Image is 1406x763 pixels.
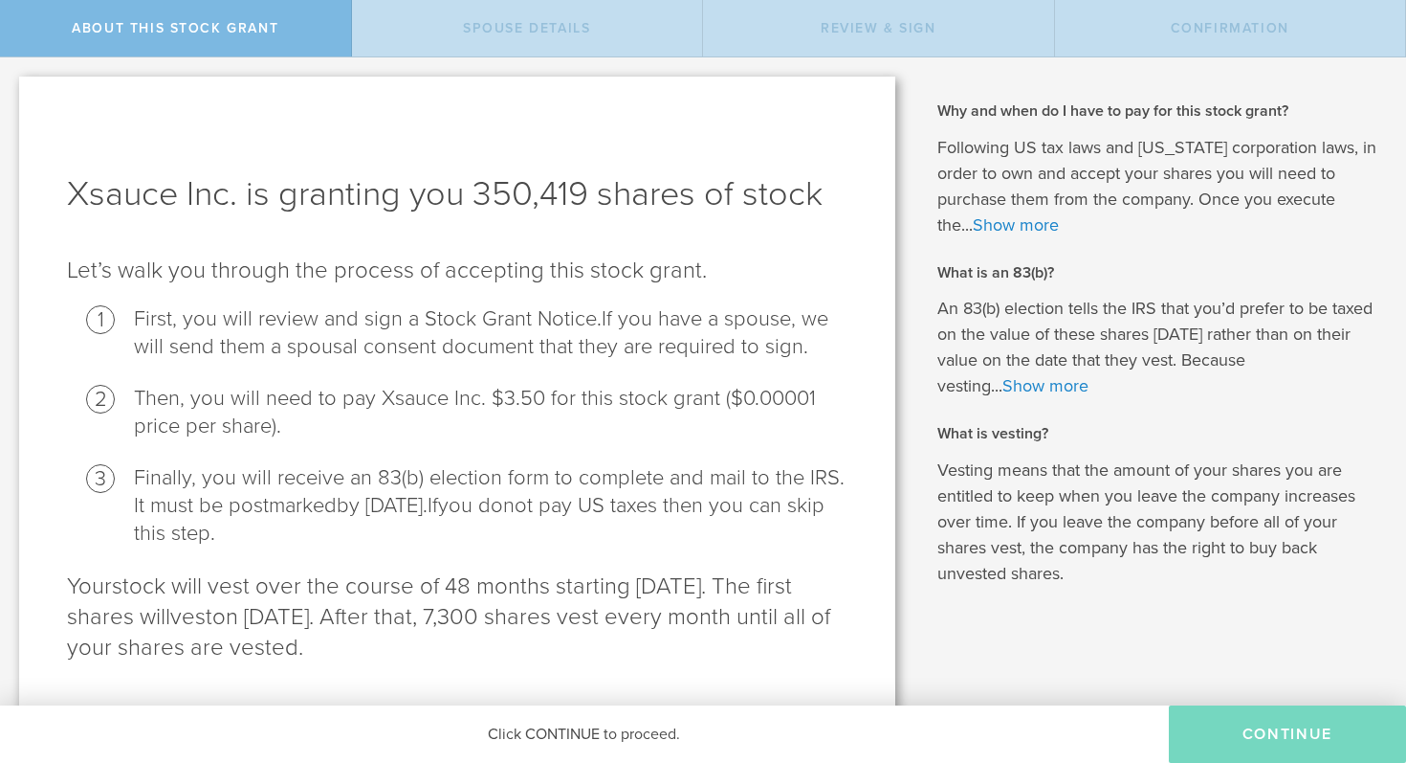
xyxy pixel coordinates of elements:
[134,385,847,440] li: Then, you will need to pay Xsauce Inc. $3.50 for this stock grant ($0.00001 price per share).
[937,101,1378,122] h2: Why and when do I have to pay for this stock grant?
[937,458,1378,587] p: Vesting means that the amount of your shares you are entitled to keep when you leave the company ...
[1002,375,1088,396] a: Show more
[67,171,847,217] h1: Xsauce Inc. is granting you 350,419 shares of stock
[72,20,278,36] span: About this stock grant
[134,464,847,548] li: Finally, you will receive an 83(b) election form to complete and mail to the IRS . It must be pos...
[67,256,847,286] p: Let’s walk you through the process of accepting this stock grant .
[937,262,1378,283] h2: What is an 83(b)?
[463,20,590,36] span: Spouse Details
[937,135,1378,238] p: Following US tax laws and [US_STATE] corporation laws, in order to own and accept your shares you...
[170,603,212,631] span: vest
[438,493,503,518] span: you do
[67,572,847,663] p: stock will vest over the course of 48 months starting [DATE]. The first shares will on [DATE]. Af...
[1169,706,1406,763] button: CONTINUE
[937,296,1378,399] p: An 83(b) election tells the IRS that you’d prefer to be taxed on the value of these shares [DATE]...
[821,20,936,36] span: Review & Sign
[337,493,428,518] span: by [DATE].
[67,572,112,600] span: Your
[1171,20,1289,36] span: Confirmation
[134,305,847,361] li: First, you will review and sign a Stock Grant Notice.
[973,214,1059,236] a: Show more
[937,423,1378,444] h2: What is vesting?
